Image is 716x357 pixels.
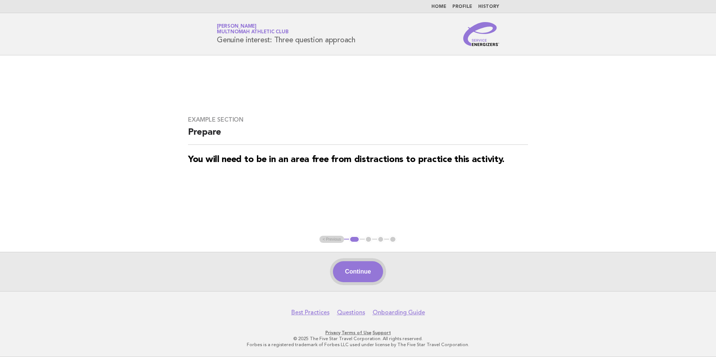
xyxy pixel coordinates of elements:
[188,116,528,123] h3: Example Section
[291,309,330,316] a: Best Practices
[373,309,425,316] a: Onboarding Guide
[129,330,587,336] p: · ·
[478,4,499,9] a: History
[337,309,365,316] a: Questions
[129,342,587,348] p: Forbes is a registered trademark of Forbes LLC used under license by The Five Star Travel Corpora...
[342,330,371,335] a: Terms of Use
[431,4,446,9] a: Home
[349,236,360,243] button: 1
[217,30,288,35] span: Multnomah Athletic Club
[373,330,391,335] a: Support
[129,336,587,342] p: © 2025 The Five Star Travel Corporation. All rights reserved.
[217,24,355,44] h1: Genuine interest: Three question approach
[333,261,383,282] button: Continue
[188,126,528,145] h2: Prepare
[188,155,504,164] strong: You will need to be in an area free from distractions to practice this activity.
[452,4,472,9] a: Profile
[463,22,499,46] img: Service Energizers
[217,24,288,34] a: [PERSON_NAME]Multnomah Athletic Club
[325,330,340,335] a: Privacy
